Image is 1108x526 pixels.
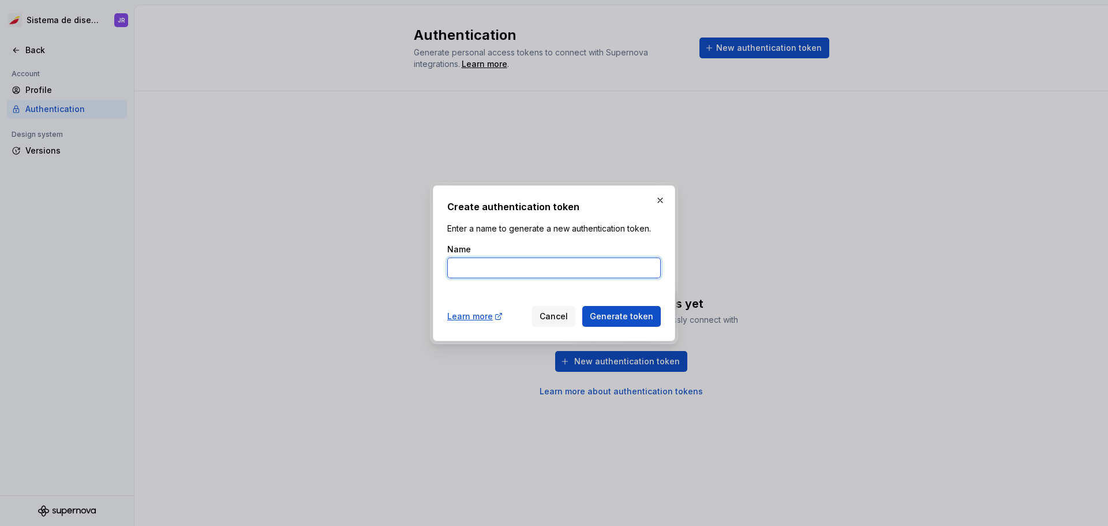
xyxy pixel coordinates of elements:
[447,311,503,322] a: Learn more
[540,311,568,322] span: Cancel
[582,306,661,327] button: Generate token
[532,306,575,327] button: Cancel
[447,244,471,255] label: Name
[447,200,661,214] h2: Create authentication token
[590,311,653,322] span: Generate token
[447,223,661,234] p: Enter a name to generate a new authentication token.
